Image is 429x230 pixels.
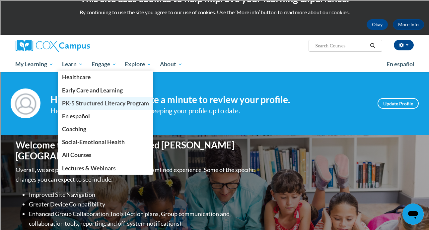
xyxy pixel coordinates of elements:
div: New source [3,183,426,189]
div: SAVE AND GO HOME [3,147,426,153]
a: En español [382,57,419,71]
div: Sort New > Old [3,9,426,15]
a: About [156,57,187,72]
span: My Learning [15,60,53,68]
div: Search for Source [3,80,426,86]
a: Early Care and Learning [58,84,153,97]
span: Engage [92,60,116,68]
span: PK-5 Structured Literacy Program [62,100,149,107]
div: Delete [3,21,426,27]
span: Coaching [62,126,86,133]
iframe: Button to launch messaging window [402,203,424,225]
div: Download [3,62,426,68]
div: Move To ... [3,44,426,50]
a: Social-Emotional Health [58,136,153,148]
div: Move to ... [3,159,426,165]
div: Sign out [3,32,426,38]
div: Magazine [3,92,426,98]
a: Healthcare [58,71,153,84]
span: En español [387,61,414,68]
input: Search sources [3,218,61,225]
a: My Learning [11,57,58,72]
span: Learn [62,60,83,68]
button: Search [368,42,378,50]
span: Lectures & Webinars [62,165,116,172]
button: Account Settings [394,40,414,50]
a: Coaching [58,123,153,136]
input: Search Courses [315,42,368,50]
a: Lectures & Webinars [58,162,153,175]
div: ??? [3,135,426,141]
div: Move To ... [3,15,426,21]
a: En español [58,110,153,123]
img: Cox Campus [16,40,90,52]
a: PK-5 Structured Literacy Program [58,97,153,110]
a: Cox Campus [16,40,142,52]
div: TODO: put dlg title [3,116,426,122]
span: En español [62,113,90,120]
span: All Courses [62,151,92,158]
div: Home [3,165,426,171]
div: Main menu [6,57,424,72]
div: Sort A > Z [3,3,426,9]
div: DELETE [3,153,426,159]
div: This outline has no content. Would you like to delete it? [3,141,426,147]
div: Delete [3,50,426,56]
div: Options [3,27,426,32]
div: MORE [3,212,426,218]
a: Explore [120,57,156,72]
div: BOOK [3,195,426,201]
div: Rename [3,38,426,44]
div: MOVE [3,177,426,183]
span: Healthcare [62,74,91,81]
a: Engage [87,57,121,72]
div: Journal [3,86,426,92]
div: WEBSITE [3,201,426,206]
div: CANCEL [3,171,426,177]
a: Learn [58,57,87,72]
div: Add Outline Template [3,74,426,80]
span: Social-Emotional Health [62,139,125,145]
span: About [160,60,182,68]
div: SAVE [3,189,426,195]
div: Television/Radio [3,104,426,110]
span: Early Care and Learning [62,87,123,94]
div: JOURNAL [3,206,426,212]
div: Print [3,68,426,74]
span: Explore [125,60,151,68]
div: Rename Outline [3,56,426,62]
div: CANCEL [3,129,426,135]
div: Newspaper [3,98,426,104]
div: Visual Art [3,110,426,116]
a: All Courses [58,148,153,161]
